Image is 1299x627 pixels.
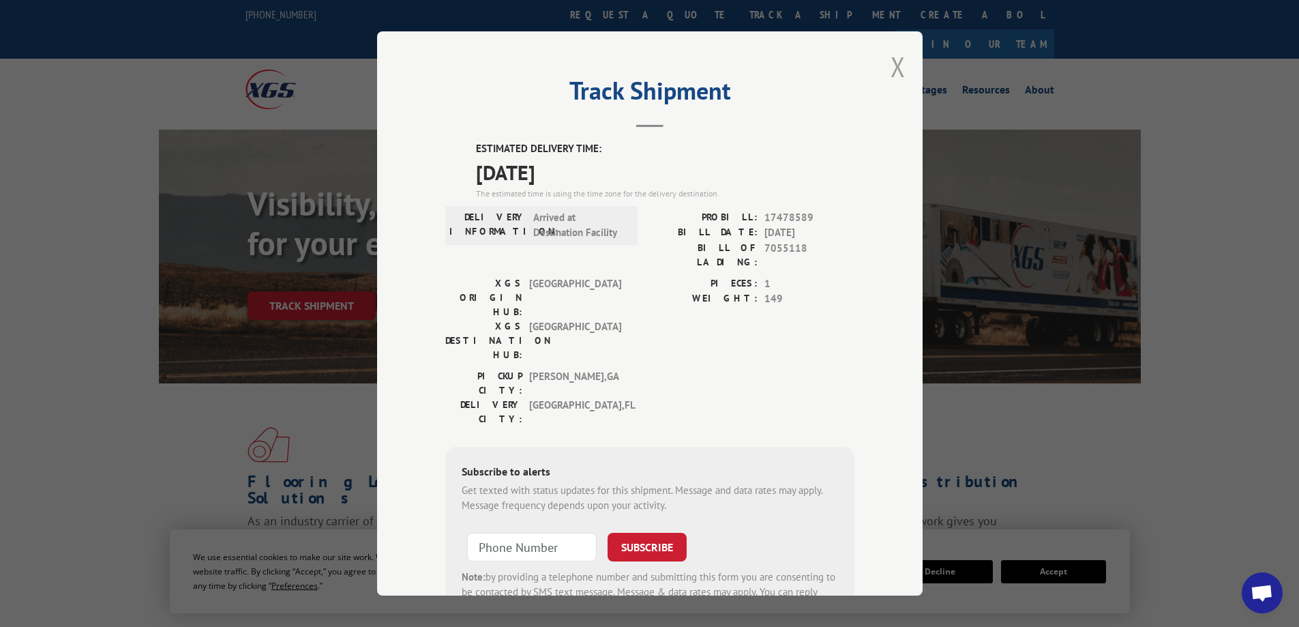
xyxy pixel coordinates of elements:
[449,210,526,241] label: DELIVERY INFORMATION:
[445,276,522,319] label: XGS ORIGIN HUB:
[445,319,522,362] label: XGS DESTINATION HUB:
[764,291,854,307] span: 149
[650,291,758,307] label: WEIGHT:
[462,483,838,514] div: Get texted with status updates for this shipment. Message and data rates may apply. Message frequ...
[462,463,838,483] div: Subscribe to alerts
[529,398,621,426] span: [GEOGRAPHIC_DATA] , FL
[764,241,854,269] span: 7055118
[1242,572,1283,613] div: Open chat
[764,276,854,292] span: 1
[445,398,522,426] label: DELIVERY CITY:
[529,319,621,362] span: [GEOGRAPHIC_DATA]
[462,570,486,583] strong: Note:
[891,48,906,85] button: Close modal
[650,225,758,241] label: BILL DATE:
[533,210,625,241] span: Arrived at Destination Facility
[529,369,621,398] span: [PERSON_NAME] , GA
[476,188,854,200] div: The estimated time is using the time zone for the delivery destination.
[462,570,838,616] div: by providing a telephone number and submitting this form you are consenting to be contacted by SM...
[467,533,597,562] input: Phone Number
[764,225,854,241] span: [DATE]
[650,241,758,269] label: BILL OF LADING:
[764,210,854,226] span: 17478589
[476,157,854,188] span: [DATE]
[445,369,522,398] label: PICKUP CITY:
[445,81,854,107] h2: Track Shipment
[608,533,687,562] button: SUBSCRIBE
[529,276,621,319] span: [GEOGRAPHIC_DATA]
[650,276,758,292] label: PIECES:
[650,210,758,226] label: PROBILL:
[476,141,854,157] label: ESTIMATED DELIVERY TIME:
